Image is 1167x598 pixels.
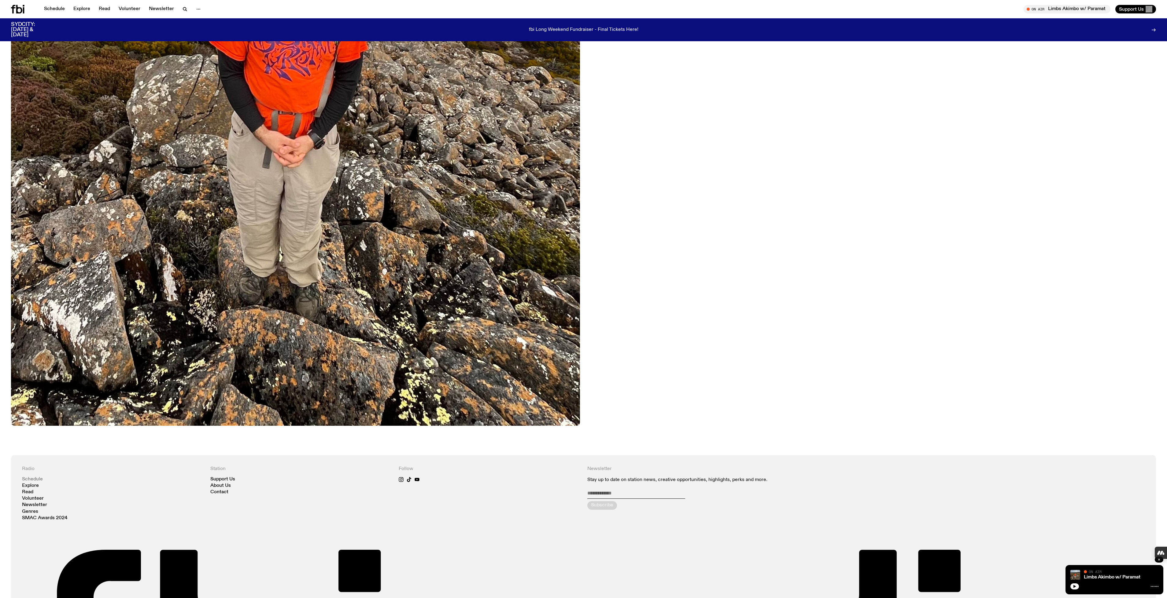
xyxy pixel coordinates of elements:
[587,501,617,510] button: Subscribe
[22,466,203,472] h4: Radio
[22,483,39,488] a: Explore
[210,477,235,482] a: Support Us
[1024,5,1110,13] button: On AirLimbs Akimbo w/ Paramat
[210,483,231,488] a: About Us
[587,477,957,483] p: Stay up to date on station news, creative opportunities, highlights, perks and more.
[22,496,44,501] a: Volunteer
[22,503,47,507] a: Newsletter
[22,477,43,482] a: Schedule
[22,509,38,514] a: Genres
[210,466,391,472] h4: Station
[1089,570,1102,574] span: On Air
[587,466,957,472] h4: Newsletter
[1084,575,1140,580] a: Limbs Akimbo w/ Paramat
[11,22,50,38] h3: SYDCITY: [DATE] & [DATE]
[399,466,580,472] h4: Follow
[40,5,68,13] a: Schedule
[1119,6,1144,12] span: Support Us
[95,5,114,13] a: Read
[210,490,228,494] a: Contact
[115,5,144,13] a: Volunteer
[529,27,638,33] p: fbi Long Weekend Fundraiser - Final Tickets Here!
[145,5,178,13] a: Newsletter
[1115,5,1156,13] button: Support Us
[22,490,33,494] a: Read
[22,516,68,520] a: SMAC Awards 2024
[70,5,94,13] a: Explore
